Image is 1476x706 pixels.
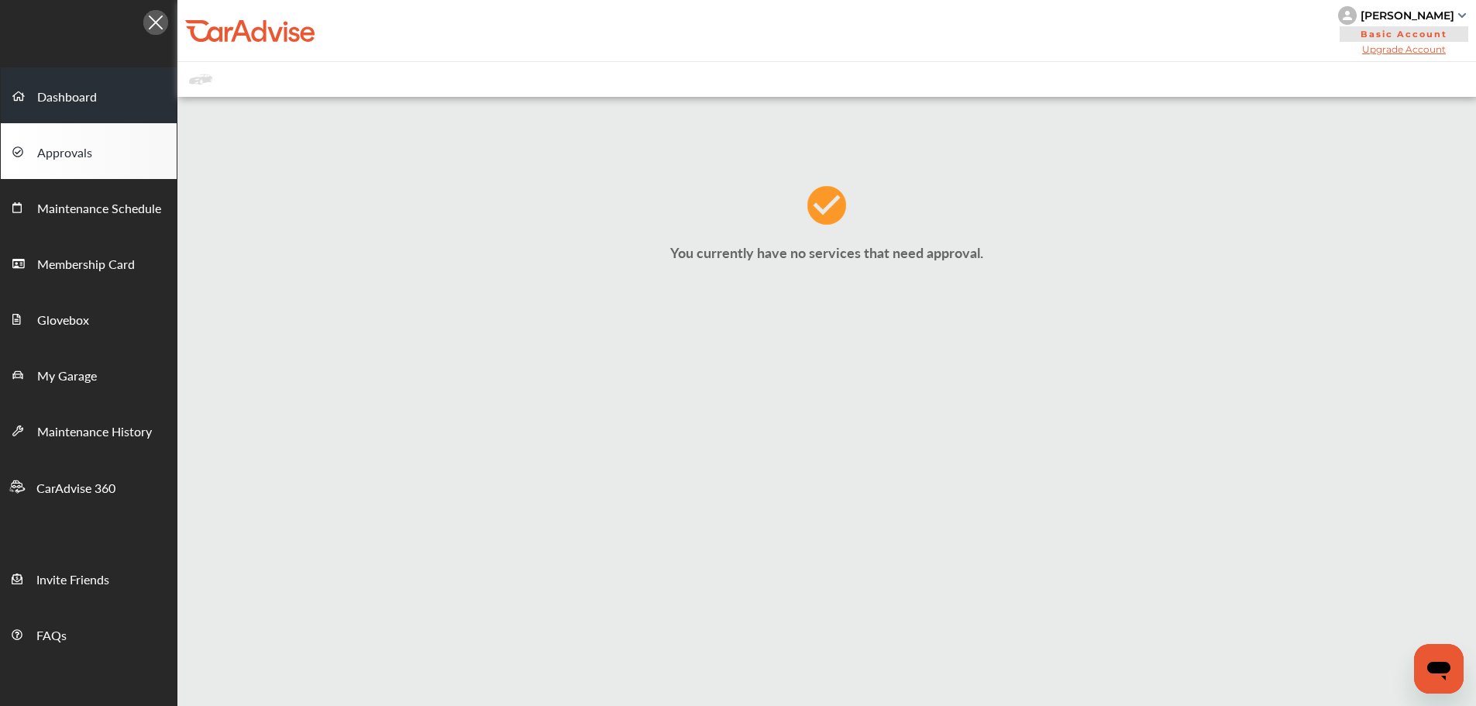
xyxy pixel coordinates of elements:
a: Dashboard [1,67,177,123]
span: CarAdvise 360 [36,479,115,499]
a: Glovebox [1,291,177,346]
p: You currently have no services that need approval. [177,243,1476,262]
span: Glovebox [37,311,89,331]
a: Maintenance History [1,402,177,458]
span: Maintenance History [37,422,152,443]
span: Approvals [37,143,92,164]
span: FAQs [36,626,67,646]
a: Approvals [1,123,177,179]
span: Membership Card [37,255,135,275]
span: My Garage [37,367,97,387]
img: placeholder_car.fcab19be.svg [189,70,212,89]
span: Dashboard [37,88,97,108]
a: Maintenance Schedule [1,179,177,235]
span: Basic Account [1340,26,1468,42]
span: Upgrade Account [1338,43,1470,55]
a: Membership Card [1,235,177,291]
div: [PERSON_NAME] [1361,9,1454,22]
a: My Garage [1,346,177,402]
img: sCxJUJ+qAmfqhQGDUl18vwLg4ZYJ6CxN7XmbOMBAAAAAElFTkSuQmCC [1458,13,1466,18]
img: Icon.5fd9dcc7.svg [143,10,168,35]
span: Invite Friends [36,570,109,591]
span: Maintenance Schedule [37,199,161,219]
img: knH8PDtVvWoAbQRylUukY18CTiRevjo20fAtgn5MLBQj4uumYvk2MzTtcAIzfGAtb1XOLVMAvhLuqoNAbL4reqehy0jehNKdM... [1338,6,1357,25]
iframe: Button to launch messaging window [1414,644,1464,694]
